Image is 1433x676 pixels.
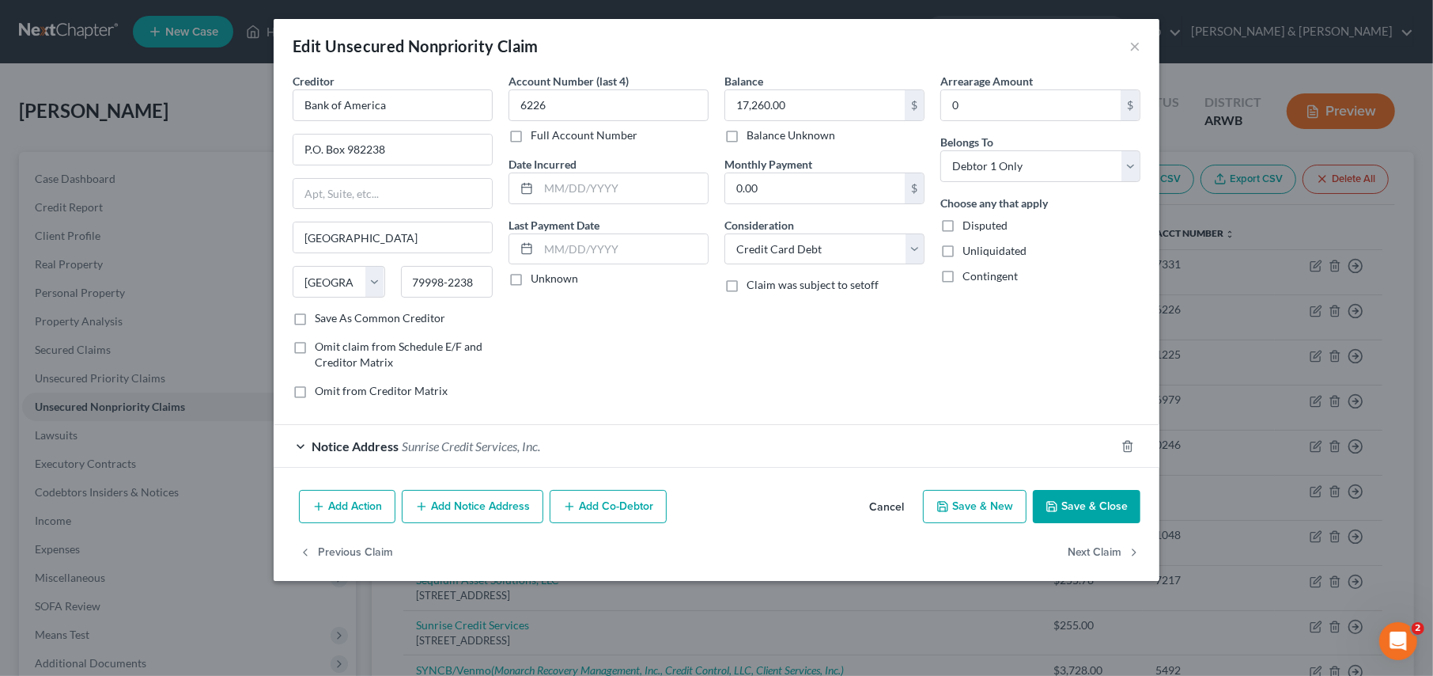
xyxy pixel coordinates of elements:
label: Balance [724,73,763,89]
input: MM/DD/YYYY [539,173,708,203]
input: Search creditor by name... [293,89,493,121]
input: Enter address... [293,135,492,165]
span: Claim was subject to setoff [747,278,879,291]
input: XXXX [509,89,709,121]
span: Sunrise Credit Services, Inc. [402,439,540,454]
span: Unliquidated [962,244,1027,257]
span: Creditor [293,74,335,88]
input: Enter zip... [401,266,493,298]
label: Account Number (last 4) [509,73,629,89]
label: Monthly Payment [724,156,812,173]
input: 0.00 [725,90,905,120]
button: Next Claim [1068,536,1140,569]
span: Belongs To [940,135,993,149]
label: Consideration [724,217,794,234]
button: Add Action [299,490,395,523]
label: Date Incurred [509,156,577,173]
button: Add Notice Address [402,490,543,523]
button: Previous Claim [299,536,393,569]
input: Enter city... [293,222,492,253]
div: $ [905,173,924,203]
label: Save As Common Creditor [315,310,445,326]
iframe: Intercom live chat [1379,622,1417,660]
label: Unknown [531,271,578,287]
button: Add Co-Debtor [550,490,667,523]
span: Omit claim from Schedule E/F and Creditor Matrix [315,340,482,369]
button: Save & Close [1033,490,1140,523]
input: 0.00 [725,173,905,203]
button: Save & New [923,490,1027,523]
input: MM/DD/YYYY [539,234,708,264]
label: Last Payment Date [509,217,599,234]
span: Contingent [962,269,1018,283]
label: Full Account Number [531,127,637,143]
span: Notice Address [312,439,399,454]
button: × [1129,36,1140,55]
div: $ [1121,90,1140,120]
label: Arrearage Amount [940,73,1033,89]
span: Disputed [962,218,1008,232]
input: Apt, Suite, etc... [293,179,492,209]
input: 0.00 [941,90,1121,120]
span: 2 [1412,622,1424,635]
div: Edit Unsecured Nonpriority Claim [293,35,539,57]
button: Cancel [856,492,917,523]
span: Omit from Creditor Matrix [315,384,448,397]
div: $ [905,90,924,120]
label: Choose any that apply [940,195,1048,211]
label: Balance Unknown [747,127,835,143]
